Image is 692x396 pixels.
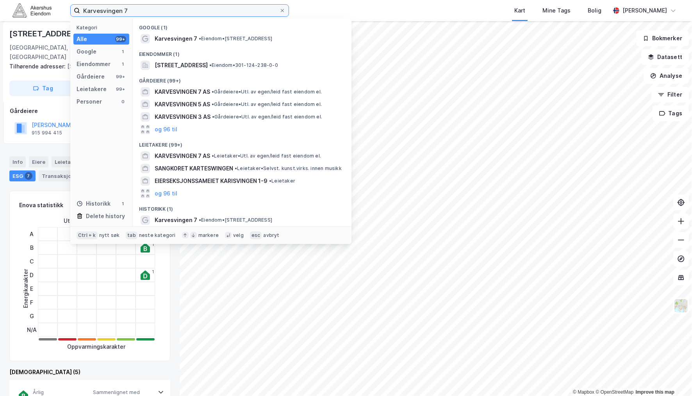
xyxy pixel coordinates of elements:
span: • [212,114,214,120]
span: • [212,101,214,107]
iframe: Chat Widget [653,358,692,396]
div: Delete history [86,211,125,221]
div: Google [77,47,96,56]
div: 1 [152,269,154,274]
button: og 96 til [155,189,177,198]
div: Personer [77,97,102,106]
div: Historikk [77,199,111,208]
div: 1 [152,242,154,247]
span: Eiendom • [STREET_ADDRESS] [199,36,272,42]
span: Leietaker [269,178,295,184]
div: G [27,309,37,323]
a: Mapbox [573,389,594,395]
span: [STREET_ADDRESS] [155,61,208,70]
div: Enova statistikk [19,201,63,210]
div: Google (1) [133,18,351,32]
div: ESG [9,170,36,181]
span: KARVESVINGEN 3 AS [155,112,210,122]
span: Gårdeiere • Utl. av egen/leid fast eiendom el. [212,89,322,95]
span: Gårdeiere • Utl. av egen/leid fast eiendom el. [212,114,322,120]
div: Gårdeiere [10,106,170,116]
span: Eiendom • [STREET_ADDRESS] [199,217,272,223]
div: Gårdeiere [77,72,105,81]
div: 7 [25,172,32,180]
span: Karvesvingen 7 [155,34,197,43]
div: [STREET_ADDRESS] [9,62,164,71]
div: Historikk (1) [133,200,351,214]
div: Energikarakter [21,269,30,308]
div: Info [9,156,26,167]
div: A [27,227,37,241]
div: 0 [120,99,126,105]
div: Eiendommer (1) [133,45,351,59]
img: akershus-eiendom-logo.9091f326c980b4bce74ccdd9f866810c.svg [12,4,52,17]
span: SANGKORET KARTESWINGEN [155,164,233,173]
div: Kart [514,6,525,15]
div: [PERSON_NAME] [622,6,667,15]
div: Mine Tags [542,6,571,15]
div: Utstedt : [DATE] - [DATE] [64,216,129,226]
div: D [27,268,37,282]
div: C [27,254,37,268]
div: Gårdeiere (99+) [133,72,351,86]
span: KARVESVINGEN 7 AS [155,151,210,161]
a: OpenStreetMap [596,389,633,395]
div: Ctrl + k [77,231,98,239]
span: EIERSEKSJONSSAMEIET KARISVINGEN 1-9 [155,176,268,186]
span: Leietaker • Utl. av egen/leid fast eiendom el. [212,153,321,159]
div: Kontrollprogram for chat [653,358,692,396]
span: Tilhørende adresser: [9,63,67,70]
span: • [199,217,201,223]
span: KARVESVINGEN 7 AS [155,87,210,97]
div: nytt søk [99,232,120,238]
span: • [199,36,201,41]
span: Gårdeiere • Utl. av egen/leid fast eiendom el. [212,101,322,108]
div: Eiendommer [77,59,111,69]
div: Kategori [77,25,129,30]
button: Analyse [644,68,689,84]
div: F [27,296,37,309]
div: esc [250,231,262,239]
div: 1 [120,61,126,67]
div: Leietakere [77,84,107,94]
span: • [209,62,212,68]
input: Søk på adresse, matrikkel, gårdeiere, leietakere eller personer [80,5,279,16]
div: Leietakere (99+) [133,136,351,150]
div: [STREET_ADDRESS] [9,27,86,40]
div: Bolig [588,6,601,15]
div: Oppvarmingskarakter [68,342,126,351]
button: Datasett [641,49,689,65]
div: [DEMOGRAPHIC_DATA] (5) [9,367,170,377]
div: Leietakere [52,156,95,167]
div: [GEOGRAPHIC_DATA], [GEOGRAPHIC_DATA] [9,43,103,62]
span: Eiendom • 301-124-238-0-0 [209,62,278,68]
span: • [269,178,271,184]
div: avbryt [263,232,279,238]
span: KARVESVINGEN 5 AS [155,100,210,109]
span: Leietaker • Selvst. kunst.virks. innen musikk [235,165,342,172]
button: Tag [9,81,77,96]
button: Bokmerker [636,30,689,46]
div: 1 [120,201,126,207]
span: • [235,165,237,171]
div: Transaksjoner [39,170,92,181]
div: 99+ [115,86,126,92]
div: E [27,282,37,296]
button: Filter [651,87,689,102]
span: • [212,153,214,159]
div: markere [198,232,219,238]
img: Z [674,298,688,313]
div: neste kategori [139,232,176,238]
span: Karvesvingen 7 [155,215,197,225]
button: Tags [653,106,689,121]
button: og 96 til [155,125,177,134]
div: Alle [77,34,87,44]
div: 915 994 415 [32,130,62,136]
div: N/A [27,323,37,337]
div: 99+ [115,36,126,42]
div: tab [126,231,137,239]
a: Improve this map [636,389,674,395]
div: velg [233,232,244,238]
div: 99+ [115,73,126,80]
div: 1 [120,48,126,55]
